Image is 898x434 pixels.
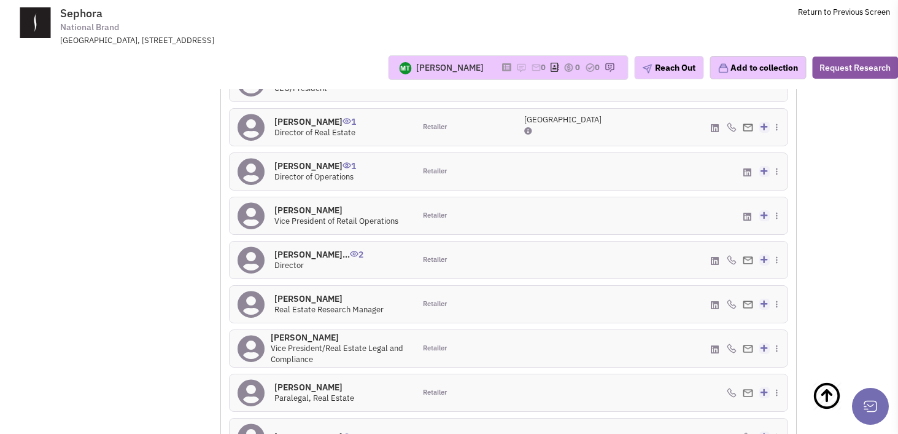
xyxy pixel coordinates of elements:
[343,118,351,124] img: icon-UserInteraction.png
[274,205,398,216] h4: [PERSON_NAME]
[743,256,753,264] img: Email%20Icon.png
[274,83,327,93] span: CEO/President
[524,114,602,125] span: [GEOGRAPHIC_DATA]
[60,6,103,20] span: Sephora
[595,62,600,73] span: 0
[350,251,358,257] img: icon-UserInteraction.png
[743,124,753,132] img: Email%20Icon.png
[271,332,408,343] h4: [PERSON_NAME]
[274,382,354,393] h4: [PERSON_NAME]
[274,304,384,315] span: Real Estate Research Manager
[727,122,737,132] img: icon-phone.png
[274,160,356,172] h4: [PERSON_NAME]
[343,107,356,127] span: 1
[416,61,484,74] div: [PERSON_NAME]
[423,299,447,309] span: Retailer
[423,167,447,176] span: Retailer
[634,56,703,79] button: Reach Out
[274,216,398,226] span: Vice President of Retail Operations
[274,249,363,260] h4: [PERSON_NAME]...
[274,127,355,138] span: Director of Real Estate
[727,388,737,398] img: icon-phone.png
[423,211,447,221] span: Retailer
[274,116,356,127] h4: [PERSON_NAME]
[812,57,898,79] button: Request Research
[585,63,595,73] img: TaskCount.png
[531,63,541,73] img: icon-email-active-16.png
[727,344,737,353] img: icon-phone.png
[343,151,356,172] span: 1
[516,63,526,73] img: icon-note.png
[271,343,403,365] span: Vice President/Real Estate Legal and Compliance
[343,162,351,168] img: icon-UserInteraction.png
[727,255,737,265] img: icon-phone.png
[743,301,753,309] img: Email%20Icon.png
[743,389,753,397] img: Email%20Icon.png
[274,393,354,403] span: Paralegal, Real Estate
[642,64,652,74] img: plane.png
[423,255,447,265] span: Retailer
[423,122,447,132] span: Retailer
[563,63,573,73] img: icon-dealamount.png
[743,345,753,353] img: Email%20Icon.png
[274,172,354,182] span: Director of Operations
[727,299,737,309] img: icon-phone.png
[350,240,363,260] span: 2
[274,293,384,304] h4: [PERSON_NAME]
[575,62,580,73] span: 0
[60,35,381,47] div: [GEOGRAPHIC_DATA], [STREET_ADDRESS]
[423,388,447,398] span: Retailer
[605,63,614,73] img: research-icon.png
[541,62,546,73] span: 0
[798,7,890,17] a: Return to Previous Screen
[60,21,119,34] span: National Brand
[423,344,447,353] span: Retailer
[710,56,806,79] button: Add to collection
[718,63,729,74] img: icon-collection-lavender.png
[274,260,304,270] span: Director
